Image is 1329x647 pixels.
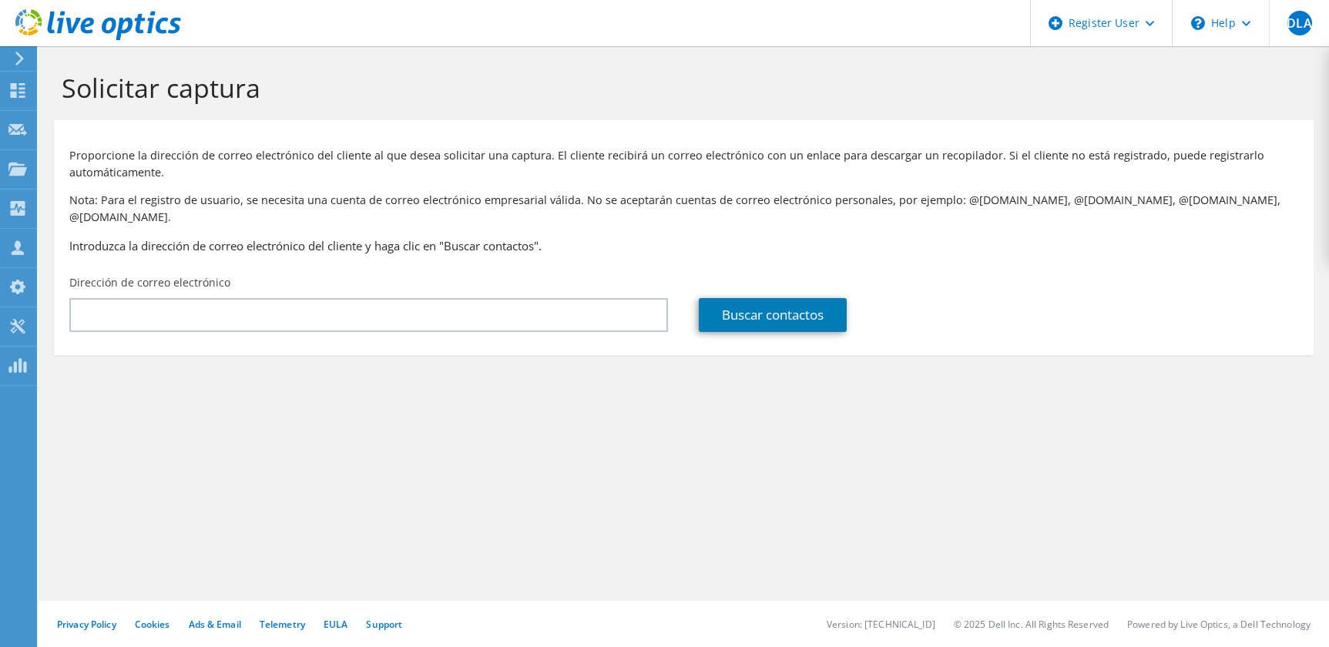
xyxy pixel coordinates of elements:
a: Support [366,618,402,631]
span: DLA [1287,11,1312,35]
a: Telemetry [260,618,305,631]
label: Dirección de correo electrónico [69,275,230,290]
a: Ads & Email [189,618,241,631]
li: © 2025 Dell Inc. All Rights Reserved [954,618,1109,631]
p: Nota: Para el registro de usuario, se necesita una cuenta de correo electrónico empresarial válid... [69,192,1298,226]
li: Version: [TECHNICAL_ID] [827,618,935,631]
h1: Solicitar captura [62,72,1298,104]
a: Privacy Policy [57,618,116,631]
a: EULA [324,618,347,631]
p: Proporcione la dirección de correo electrónico del cliente al que desea solicitar una captura. El... [69,147,1298,181]
svg: \n [1191,16,1205,30]
li: Powered by Live Optics, a Dell Technology [1127,618,1311,631]
a: Cookies [135,618,170,631]
a: Buscar contactos [699,298,847,332]
h3: Introduzca la dirección de correo electrónico del cliente y haga clic en "Buscar contactos". [69,237,1298,254]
